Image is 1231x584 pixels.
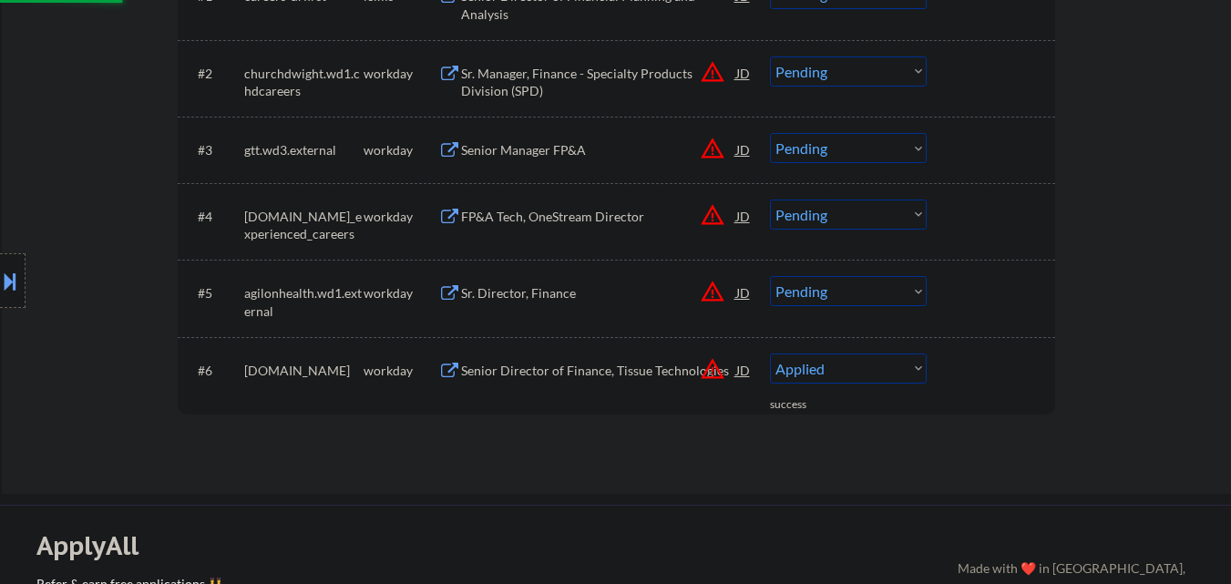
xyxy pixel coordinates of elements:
[244,65,364,100] div: churchdwight.wd1.chdcareers
[734,276,753,309] div: JD
[700,59,725,85] button: warning_amber
[364,284,438,302] div: workday
[364,141,438,159] div: workday
[700,356,725,382] button: warning_amber
[461,284,736,302] div: Sr. Director, Finance
[461,65,736,100] div: Sr. Manager, Finance - Specialty Products Division (SPD)
[461,362,736,380] div: Senior Director of Finance, Tissue Technologies
[461,141,736,159] div: Senior Manager FP&A
[770,397,843,413] div: success
[734,133,753,166] div: JD
[198,65,230,83] div: #2
[734,56,753,89] div: JD
[700,202,725,228] button: warning_amber
[36,530,159,561] div: ApplyAll
[700,136,725,161] button: warning_amber
[364,362,438,380] div: workday
[734,200,753,232] div: JD
[700,279,725,304] button: warning_amber
[364,65,438,83] div: workday
[461,208,736,226] div: FP&A Tech, OneStream Director
[734,353,753,386] div: JD
[364,208,438,226] div: workday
